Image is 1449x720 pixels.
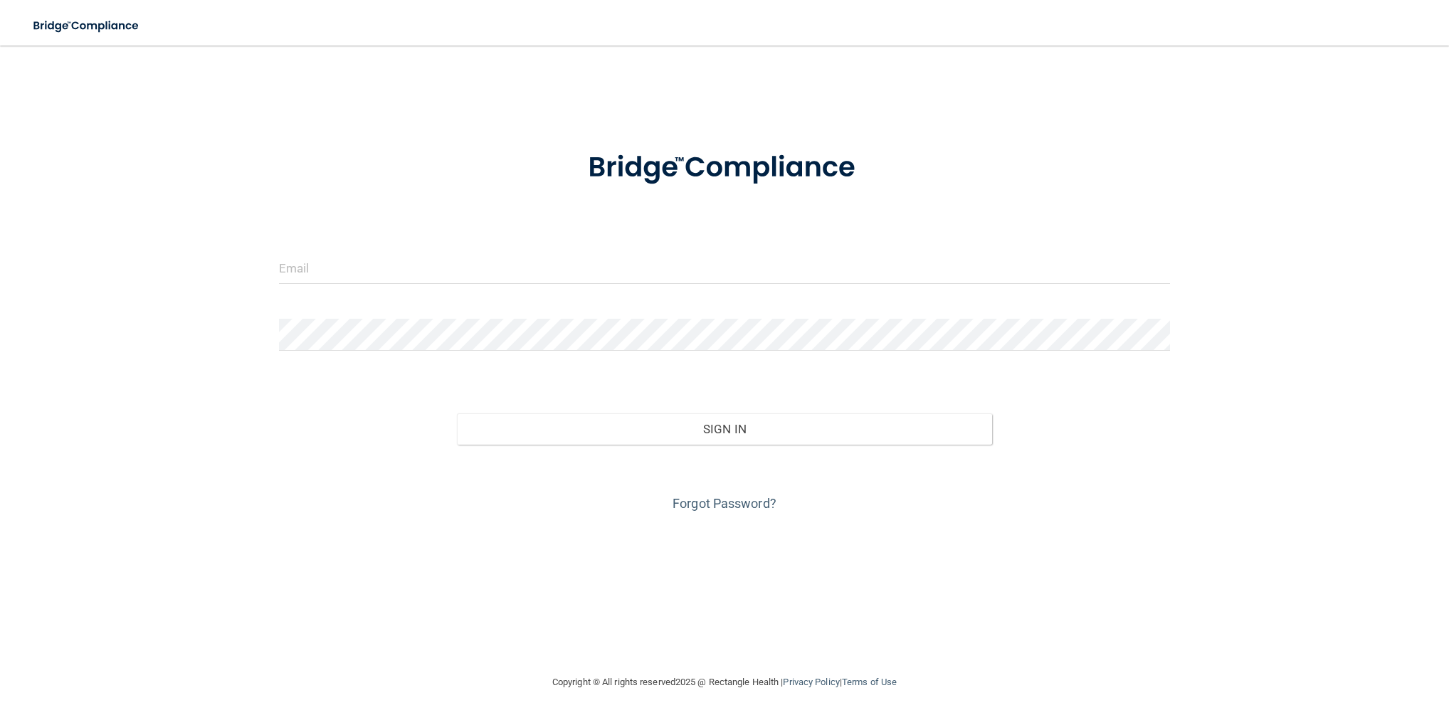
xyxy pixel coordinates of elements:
div: Copyright © All rights reserved 2025 @ Rectangle Health | | [465,660,984,705]
img: bridge_compliance_login_screen.278c3ca4.svg [559,131,890,205]
img: bridge_compliance_login_screen.278c3ca4.svg [21,11,152,41]
a: Forgot Password? [673,496,776,511]
a: Privacy Policy [783,677,839,687]
button: Sign In [457,413,991,445]
input: Email [279,252,1170,284]
a: Terms of Use [842,677,897,687]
